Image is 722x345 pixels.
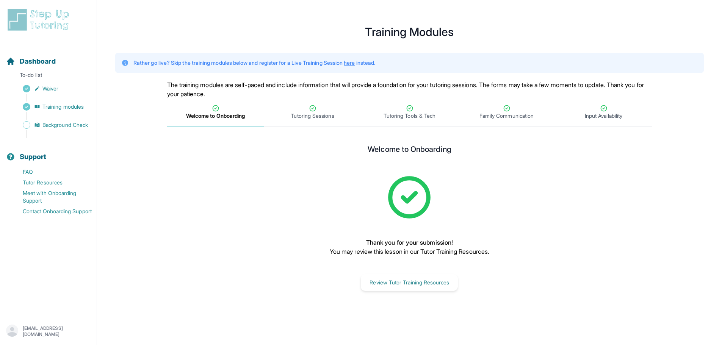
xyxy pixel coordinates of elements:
p: Thank you for your submission! [330,238,489,247]
h2: Welcome to Onboarding [368,145,451,157]
nav: Tabs [167,98,652,126]
a: Tutor Resources [6,177,97,188]
span: Background Check [42,121,88,129]
button: [EMAIL_ADDRESS][DOMAIN_NAME] [6,325,91,338]
span: Training modules [42,103,84,111]
span: Tutoring Sessions [291,112,334,120]
a: FAQ [6,167,97,177]
p: Rather go live? Skip the training modules below and register for a Live Training Session instead. [133,59,375,67]
img: logo [6,8,74,32]
a: Background Check [6,120,97,130]
p: You may review this lesson in our Tutor Training Resources. [330,247,489,256]
span: Input Availability [585,112,622,120]
button: Support [3,139,94,165]
a: Review Tutor Training Resources [361,278,458,286]
span: Family Communication [479,112,534,120]
a: Training modules [6,101,97,112]
span: Tutoring Tools & Tech [384,112,435,120]
p: To-do list [3,71,94,82]
span: Waiver [42,85,58,92]
button: Review Tutor Training Resources [361,274,458,291]
p: [EMAIL_ADDRESS][DOMAIN_NAME] [23,325,91,337]
a: Contact Onboarding Support [6,206,97,217]
span: Dashboard [20,56,56,67]
span: Support [20,151,47,162]
button: Dashboard [3,44,94,70]
p: The training modules are self-paced and include information that will provide a foundation for yo... [167,80,652,98]
span: Welcome to Onboarding [186,112,245,120]
h1: Training Modules [115,27,704,36]
a: Meet with Onboarding Support [6,188,97,206]
a: Dashboard [6,56,56,67]
a: here [344,59,355,66]
a: Waiver [6,83,97,94]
